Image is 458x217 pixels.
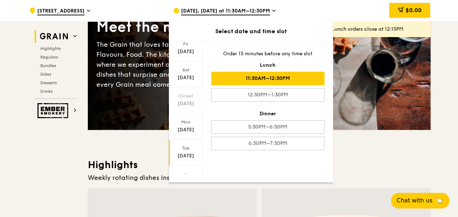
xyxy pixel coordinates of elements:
button: Chat with us🦙 [391,193,449,208]
span: Desserts [40,80,57,85]
h3: Highlights [88,158,431,171]
span: Highlights [40,46,61,51]
div: Closed [170,93,202,99]
div: Weekly rotating dishes inspired by flavours from around the world. [88,173,431,183]
span: [STREET_ADDRESS] [37,7,85,15]
div: [DATE] [170,48,202,55]
div: [DATE] [170,74,202,81]
div: Meet the new Grain [96,17,259,37]
span: Drinks [40,89,52,94]
div: [DATE] [170,126,202,133]
span: Bundles [40,63,56,68]
img: Grain web logo [37,30,70,43]
div: Mon [170,119,202,125]
div: Select date and time slot [169,27,333,36]
div: Lunch [211,62,324,69]
span: Sides [40,72,51,77]
img: Ember Smokery web logo [37,103,70,118]
div: The Grain that loves to play. With ingredients. Flavours. Food. The kitchen is our happy place, w... [96,40,259,90]
div: 5:30PM–6:30PM [211,120,324,134]
div: Tue [170,145,202,151]
span: Regulars [40,55,58,60]
span: 🦙 [435,196,444,205]
div: Fri [170,41,202,47]
div: [DATE] [170,152,202,160]
div: Lunch orders close at 12:15PM [332,26,425,33]
div: Order 15 minutes before any time slot [211,50,324,57]
div: 6:30PM–7:30PM [211,137,324,150]
div: [DATE] [170,100,202,107]
span: Chat with us [397,196,432,205]
div: Sat [170,67,202,73]
div: 11:30AM–12:30PM [211,72,324,85]
div: 12:30PM–1:30PM [211,88,324,102]
span: [DATE], [DATE] at 11:30AM–12:30PM [181,7,270,15]
span: $0.00 [405,7,421,14]
div: Dinner [211,110,324,117]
